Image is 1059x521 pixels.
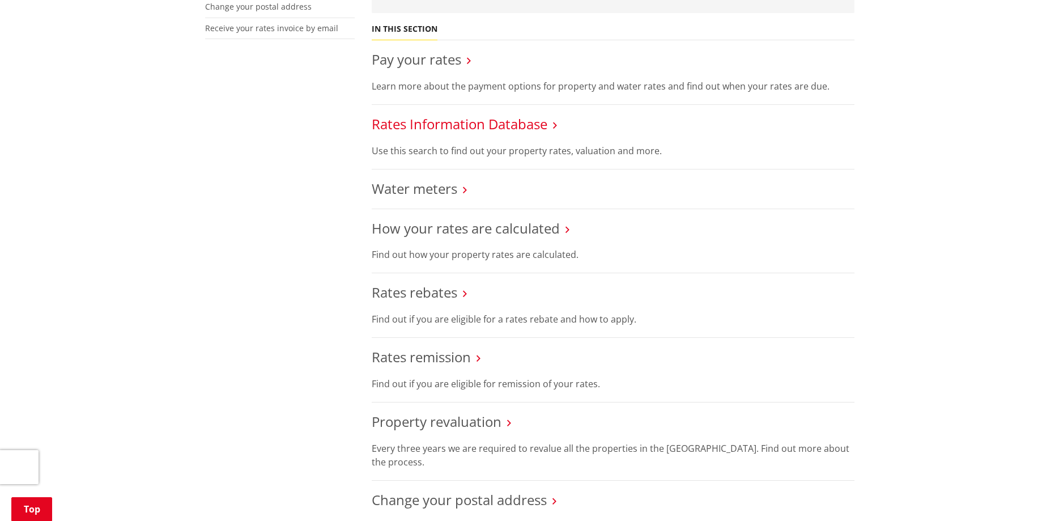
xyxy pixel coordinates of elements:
[372,312,854,326] p: Find out if you are eligible for a rates rebate and how to apply.
[372,283,457,302] a: Rates rebates
[372,79,854,93] p: Learn more about the payment options for property and water rates and find out when your rates ar...
[372,348,471,366] a: Rates remission
[372,412,501,431] a: Property revaluation
[205,1,312,12] a: Change your postal address
[372,179,457,198] a: Water meters
[372,490,547,509] a: Change your postal address
[205,23,338,33] a: Receive your rates invoice by email
[372,442,854,469] p: Every three years we are required to revalue all the properties in the [GEOGRAPHIC_DATA]. Find ou...
[372,144,854,158] p: Use this search to find out your property rates, valuation and more.
[372,219,560,238] a: How your rates are calculated
[372,377,854,391] p: Find out if you are eligible for remission of your rates.
[1007,473,1048,514] iframe: Messenger Launcher
[372,24,437,34] h5: In this section
[372,50,461,69] a: Pay your rates
[372,248,854,261] p: Find out how your property rates are calculated.
[11,497,52,521] a: Top
[372,115,547,133] a: Rates Information Database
